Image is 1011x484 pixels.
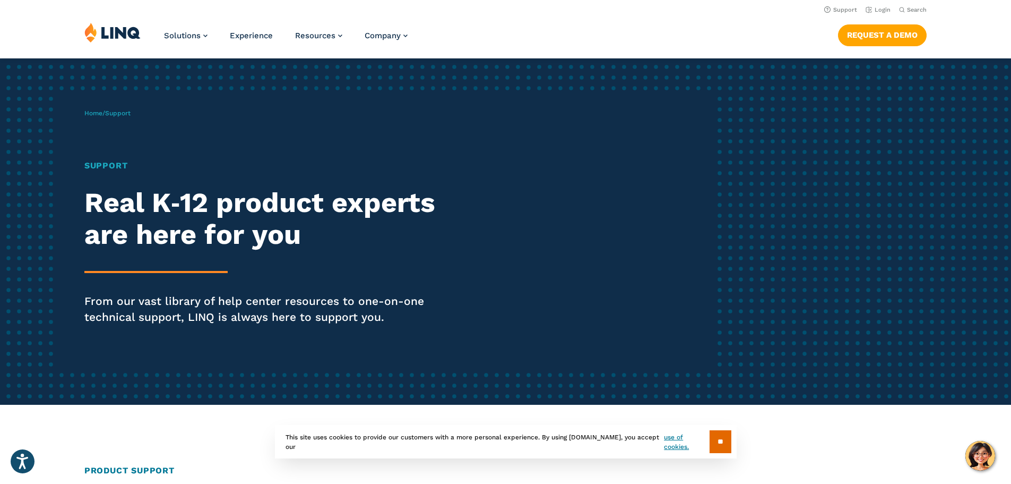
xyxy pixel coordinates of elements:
button: Open Search Bar [899,6,927,14]
span: Company [365,31,401,40]
a: Request a Demo [838,24,927,46]
nav: Button Navigation [838,22,927,46]
h2: Real K‑12 product experts are here for you [84,187,474,251]
a: Home [84,109,102,117]
span: Solutions [164,31,201,40]
span: Support [105,109,131,117]
a: Solutions [164,31,208,40]
a: use of cookies. [664,432,709,452]
span: Search [907,6,927,13]
span: Resources [295,31,335,40]
nav: Primary Navigation [164,22,408,57]
span: / [84,109,131,117]
a: Support [824,6,857,13]
a: Resources [295,31,342,40]
a: Experience [230,31,273,40]
img: LINQ | K‑12 Software [84,22,141,43]
a: Login [866,6,891,13]
button: Hello, have a question? Let’s chat. [965,441,995,471]
p: From our vast library of help center resources to one-on-one technical support, LINQ is always he... [84,293,474,325]
div: This site uses cookies to provide our customers with a more personal experience. By using [DOMAIN... [275,425,737,458]
a: Company [365,31,408,40]
h1: Support [84,159,474,172]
